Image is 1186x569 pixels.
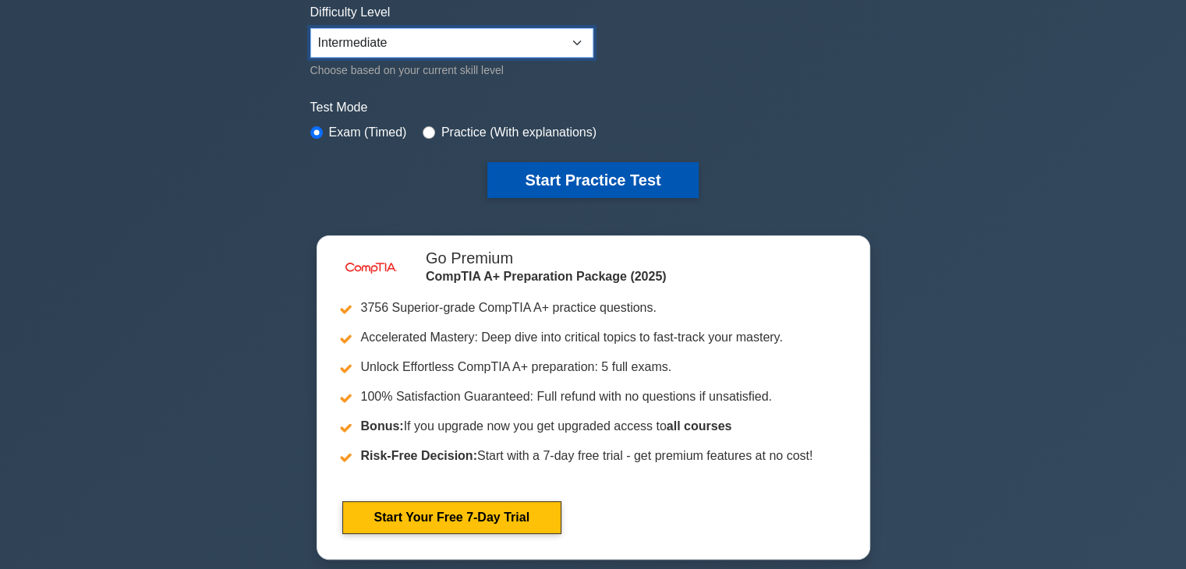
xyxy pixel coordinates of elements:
[441,123,597,142] label: Practice (With explanations)
[310,98,876,117] label: Test Mode
[310,61,593,80] div: Choose based on your current skill level
[487,162,698,198] button: Start Practice Test
[342,501,561,534] a: Start Your Free 7-Day Trial
[310,3,391,22] label: Difficulty Level
[329,123,407,142] label: Exam (Timed)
